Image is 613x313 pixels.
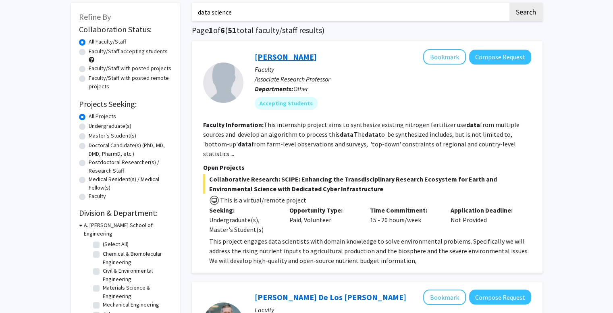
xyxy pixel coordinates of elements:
span: 51 [228,25,237,35]
label: Faculty/Staff with posted remote projects [89,74,172,91]
label: Faculty/Staff accepting students [89,47,168,56]
b: data [365,130,378,138]
label: Master's Student(s) [89,131,136,140]
p: Opportunity Type: [289,205,358,215]
button: Search [509,3,542,21]
b: data [238,140,251,148]
label: All Projects [89,112,116,121]
mat-chip: Accepting Students [255,97,318,110]
p: Time Commitment: [370,205,438,215]
h3: A. [PERSON_NAME] School of Engineering [84,221,172,238]
label: Postdoctoral Researcher(s) / Research Staff [89,158,172,175]
h2: Collaboration Status: [79,25,172,34]
button: Compose Request to Andres De Los Reyes [469,290,531,305]
h2: Projects Seeking: [79,99,172,109]
input: Search Keywords [192,3,508,21]
a: [PERSON_NAME] De Los [PERSON_NAME] [255,292,406,302]
span: This is a virtual/remote project [219,196,306,204]
div: 15 - 20 hours/week [364,205,445,234]
label: Doctoral Candidate(s) (PhD, MD, DMD, PharmD, etc.) [89,141,172,158]
label: Undergraduate(s) [89,122,131,130]
label: Materials Science & Engineering [103,284,170,300]
label: All Faculty/Staff [89,38,126,46]
iframe: Chat [6,277,34,307]
p: Faculty [255,65,531,74]
button: Add Dong Liang to Bookmarks [423,49,466,65]
p: Open Projects [203,163,531,172]
b: data [466,121,480,129]
span: 1 [209,25,213,35]
h1: Page of ( total faculty/staff results) [192,25,542,35]
div: Paid, Volunteer [283,205,364,234]
div: Undergraduate(s), Master's Student(s) [209,215,278,234]
b: Departments: [255,85,293,93]
span: Refine By [79,12,111,22]
label: Faculty/Staff with posted projects [89,64,171,73]
b: data [340,130,353,138]
label: Chemical & Biomolecular Engineering [103,250,170,267]
p: Associate Research Professor [255,74,531,84]
span: 6 [220,25,225,35]
label: Mechanical Engineering [103,300,159,309]
a: [PERSON_NAME] [255,52,317,62]
label: Civil & Environmental Engineering [103,267,170,284]
div: Not Provided [445,205,525,234]
label: Faculty [89,192,106,200]
p: Application Deadline: [451,205,519,215]
fg-read-more: This internship project aims to synthesize existing nitrogen fertilizer use from multiple sources... [203,121,519,158]
p: Seeking: [209,205,278,215]
b: Faculty Information: [203,121,264,129]
p: This project engages data scientists with domain knowledge to solve environmental problems. Speci... [209,236,531,265]
label: Medical Resident(s) / Medical Fellow(s) [89,175,172,192]
span: Other [293,85,308,93]
h2: Division & Department: [79,208,172,218]
button: Compose Request to Dong Liang [469,50,531,65]
span: Collaborative Research: SCIPE: Enhancing the Transdisciplinary Research Ecosystem for Earth and E... [203,174,531,194]
button: Add Andres De Los Reyes to Bookmarks [423,290,466,305]
label: (Select All) [103,240,129,248]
